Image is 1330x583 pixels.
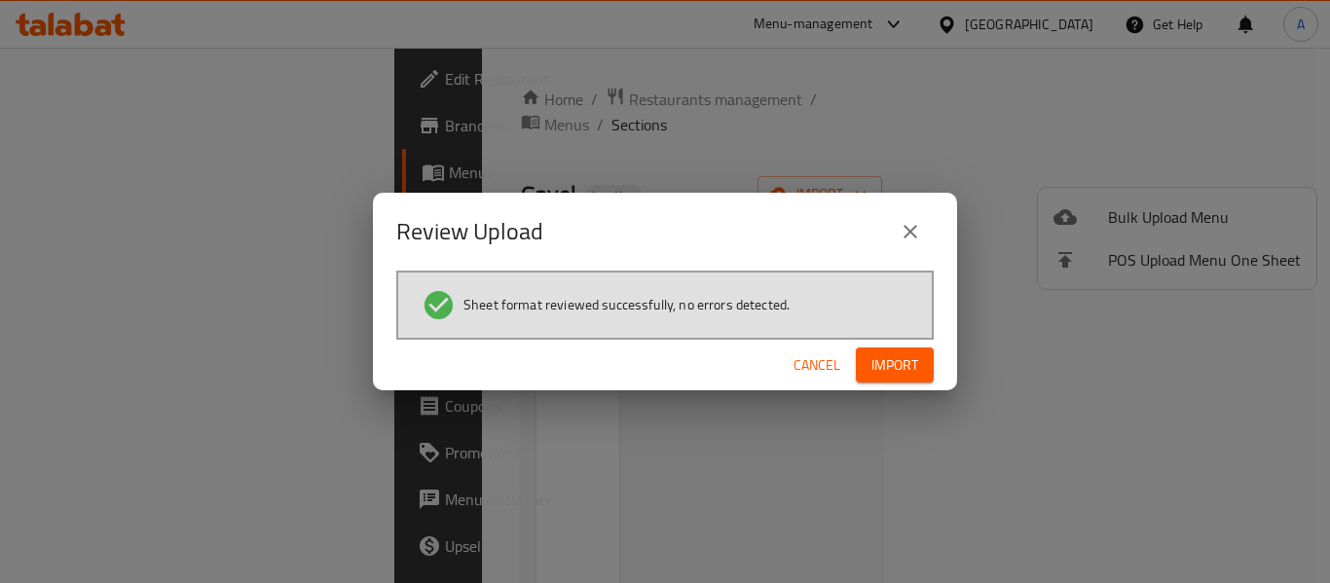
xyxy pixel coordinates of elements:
[887,208,934,255] button: close
[856,347,934,383] button: Import
[786,347,848,383] button: Cancel
[396,216,543,247] h2: Review Upload
[463,295,790,314] span: Sheet format reviewed successfully, no errors detected.
[794,353,840,378] span: Cancel
[871,353,918,378] span: Import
